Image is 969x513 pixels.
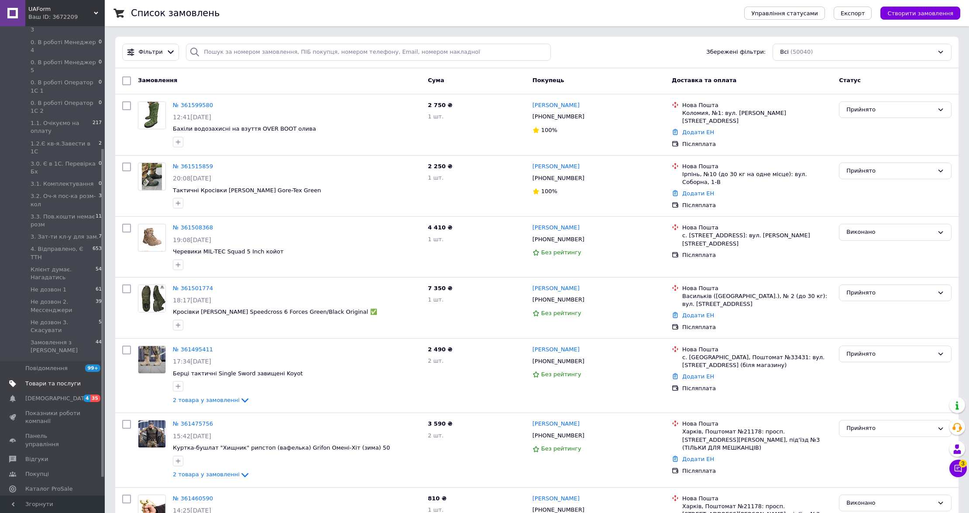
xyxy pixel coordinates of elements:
span: Без рейтингу [541,249,581,256]
div: Васильків ([GEOGRAPHIC_DATA].), № 2 (до 30 кг): вул. [STREET_ADDRESS] [682,292,832,308]
div: Нова Пошта [682,284,832,292]
div: Прийнято [846,166,934,176]
span: 18:17[DATE] [173,297,211,304]
div: Виконано [846,499,934,508]
a: Тактичні Кросівки [PERSON_NAME] Gore-Tex Green [173,187,321,194]
div: Прийнято [846,424,934,433]
img: Фото товару [141,224,163,251]
span: Панель управління [25,432,81,448]
div: Післяплата [682,323,832,331]
span: 100% [541,127,557,133]
span: Статус [839,77,861,83]
a: 2 товара у замовленні [173,471,250,478]
span: Кросівки [PERSON_NAME] Speedcross 6 Forces Green/Black Original ✅ [173,308,377,315]
a: Куртка-бушлат "Хищник" рипстоп (вафелька) Grifon Омені-Хіт (зима) 50 [173,444,390,451]
span: 1.2.Є кв-я.Завести в 1С [31,140,99,156]
div: [PHONE_NUMBER] [531,173,586,184]
span: 2 шт. [428,432,443,439]
a: [PERSON_NAME] [533,163,580,171]
div: [PHONE_NUMBER] [531,430,586,441]
span: Показники роботи компанії [25,409,81,425]
a: Додати ЕН [682,312,714,319]
span: Покупець [533,77,564,83]
span: 2 250 ₴ [428,163,452,170]
span: 0. В роботі Оператор 1С 1 [31,79,99,94]
span: Управління статусами [751,10,818,17]
span: Не дозвон 3. Скасувати [31,319,99,334]
span: 0. В роботі Менеджер 5 [31,59,99,74]
span: 3 [959,460,967,468]
div: Прийнято [846,350,934,359]
div: Нова Пошта [682,346,832,354]
div: Прийнято [846,288,934,298]
span: 2 шт. [428,357,443,364]
div: Нова Пошта [682,420,832,428]
span: 3. Зат-ти кл-у для зам. [31,233,99,241]
span: Без рейтингу [541,445,581,452]
span: Без рейтингу [541,310,581,316]
span: 3.3. Пов.кошти немає розм [31,213,96,229]
button: Управління статусами [744,7,825,20]
span: 3.2. Оч-я пос-ка розм-кол [31,192,99,208]
span: 20:08[DATE] [173,175,211,182]
span: 1 шт. [428,174,443,181]
span: 11 [96,213,102,229]
span: 2 490 ₴ [428,346,452,353]
span: Товари та послуги [25,380,81,388]
div: [PHONE_NUMBER] [531,294,586,305]
div: Ваш ID: 3672209 [28,13,105,21]
a: Фото товару [138,163,166,191]
span: (50040) [790,49,813,55]
span: Клієнт думає. Нагадатись [31,266,96,281]
a: № 361515859 [173,163,213,170]
a: № 361475756 [173,420,213,427]
span: 3.0. Є в 1С. Перевірка Бх [31,160,99,176]
div: Післяплата [682,467,832,475]
a: Фото товару [138,346,166,374]
span: 2 товара у замовленні [173,397,240,403]
a: [PERSON_NAME] [533,284,580,293]
div: Післяплата [682,385,832,392]
span: Збережені фільтри: [706,48,766,56]
a: Фото товару [138,284,166,312]
span: Повідомлення [25,364,68,372]
span: Черевики MIL-TEC Squad 5 Inch койот [173,248,284,255]
span: 810 ₴ [428,495,447,502]
span: 0 [99,180,102,188]
span: Замовлення [138,77,177,83]
span: Фільтри [139,48,163,56]
span: 12:41[DATE] [173,114,211,121]
div: Ірпінь, №10 (до 30 кг на одне місце): вул. Соборна, 1-В [682,170,832,186]
span: 0 [99,79,102,94]
a: Додати ЕН [682,129,714,135]
span: 1.1. Очікуємо на оплату [31,119,93,135]
span: Не дозвон 1 [31,286,66,294]
button: Створити замовлення [880,7,960,20]
img: Фото товару [138,346,165,373]
span: 4. Відправлено, Є ТТН [31,245,93,261]
span: Покупці [25,470,49,478]
div: Нова Пошта [682,163,832,170]
a: Фото товару [138,101,166,129]
span: 61 [96,286,102,294]
span: 15:42[DATE] [173,433,211,440]
a: Додати ЕН [682,456,714,462]
span: 3.1. Комплектування [31,180,93,188]
span: 2 товара у замовленні [173,471,240,478]
span: 3 590 ₴ [428,420,452,427]
span: 0 [99,38,102,54]
div: Прийнято [846,105,934,114]
div: Харків, Поштомат №21178: просп. [STREET_ADDRESS][PERSON_NAME], під'їзд №3 (ТІЛЬКИ ДЛЯ МЕШКАНЦІВ) [682,428,832,452]
a: Додати ЕН [682,373,714,380]
div: Післяплата [682,251,832,259]
a: Фото товару [138,420,166,448]
div: [PHONE_NUMBER] [531,111,586,122]
a: [PERSON_NAME] [533,346,580,354]
span: 2 [99,140,102,156]
div: с. [GEOGRAPHIC_DATA], Поштомат №33431: вул. [STREET_ADDRESS] (біля магазину) [682,354,832,369]
span: 35 [90,395,100,402]
a: [PERSON_NAME] [533,101,580,110]
a: № 361508368 [173,224,213,231]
